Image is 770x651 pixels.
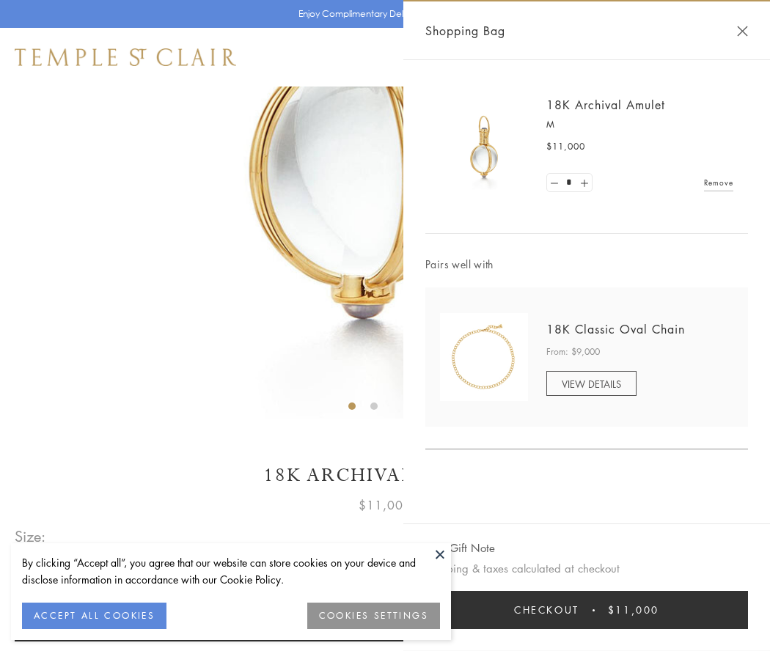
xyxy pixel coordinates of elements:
[737,26,748,37] button: Close Shopping Bag
[546,117,733,132] p: M
[15,524,47,548] span: Size:
[440,103,528,191] img: 18K Archival Amulet
[425,559,748,578] p: Shipping & taxes calculated at checkout
[514,602,579,618] span: Checkout
[307,603,440,629] button: COOKIES SETTINGS
[298,7,465,21] p: Enjoy Complimentary Delivery & Returns
[22,554,440,588] div: By clicking “Accept all”, you agree that our website can store cookies on your device and disclos...
[562,377,621,391] span: VIEW DETAILS
[440,313,528,401] img: N88865-OV18
[546,345,600,359] span: From: $9,000
[546,97,665,113] a: 18K Archival Amulet
[704,174,733,191] a: Remove
[425,21,505,40] span: Shopping Bag
[425,539,495,557] button: Add Gift Note
[425,591,748,629] button: Checkout $11,000
[15,48,236,66] img: Temple St. Clair
[547,174,562,192] a: Set quantity to 0
[576,174,591,192] a: Set quantity to 2
[608,602,659,618] span: $11,000
[359,496,411,515] span: $11,000
[546,321,685,337] a: 18K Classic Oval Chain
[22,603,166,629] button: ACCEPT ALL COOKIES
[425,256,748,273] span: Pairs well with
[15,463,755,488] h1: 18K Archival Amulet
[546,371,637,396] a: VIEW DETAILS
[546,139,585,154] span: $11,000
